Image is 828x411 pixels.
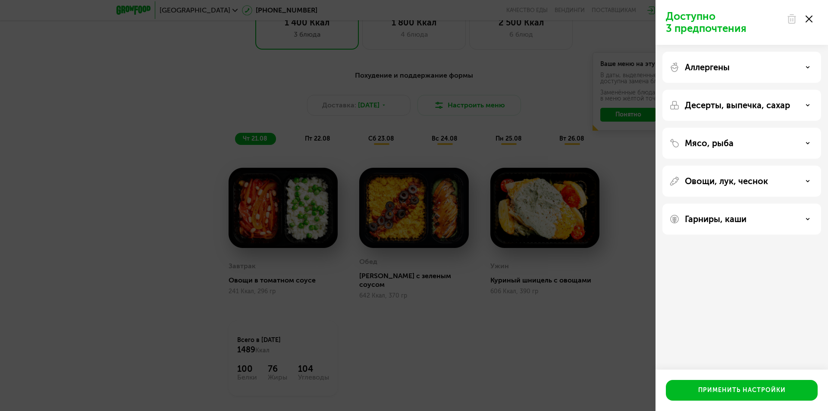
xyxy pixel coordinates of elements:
p: Доступно 3 предпочтения [666,10,781,35]
p: Мясо, рыба [685,138,734,148]
p: Гарниры, каши [685,214,746,224]
div: Применить настройки [698,386,786,395]
p: Аллергены [685,62,730,72]
p: Овощи, лук, чеснок [685,176,768,186]
p: Десерты, выпечка, сахар [685,100,790,110]
button: Применить настройки [666,380,818,401]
